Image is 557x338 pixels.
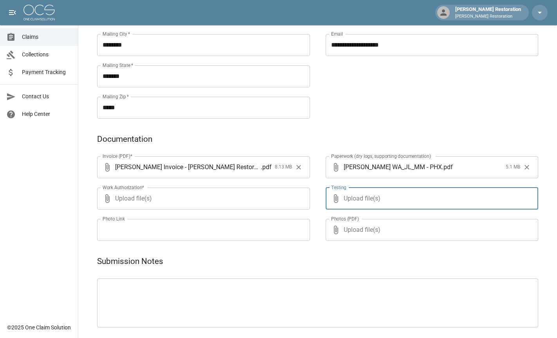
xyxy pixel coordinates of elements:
[331,184,346,191] label: Testing
[452,5,524,20] div: [PERSON_NAME] Restoration
[103,215,125,222] label: Photo Link
[103,153,133,159] label: Invoice (PDF)*
[103,184,144,191] label: Work Authorization*
[22,92,72,101] span: Contact Us
[293,161,305,173] button: Clear
[344,188,517,210] span: Upload file(s)
[22,68,72,76] span: Payment Tracking
[442,163,453,172] span: . pdf
[261,163,272,172] span: . pdf
[7,324,71,331] div: © 2025 One Claim Solution
[455,13,521,20] p: [PERSON_NAME] Restoration
[22,110,72,118] span: Help Center
[5,5,20,20] button: open drawer
[275,163,292,171] span: 8.13 MB
[103,31,130,37] label: Mailing City
[521,161,533,173] button: Clear
[103,62,133,69] label: Mailing State
[22,51,72,59] span: Collections
[344,163,442,172] span: [PERSON_NAME] WA_JL_MM - PHX
[506,163,520,171] span: 5.1 MB
[331,215,359,222] label: Photos (PDF)
[344,219,517,241] span: Upload file(s)
[23,5,55,20] img: ocs-logo-white-transparent.png
[331,31,343,37] label: Email
[22,33,72,41] span: Claims
[331,153,431,159] label: Paperwork (dry logs, supporting documentation)
[103,93,129,100] label: Mailing Zip
[115,163,261,172] span: [PERSON_NAME] Invoice - [PERSON_NAME] Restoration - PHX
[115,188,289,210] span: Upload file(s)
